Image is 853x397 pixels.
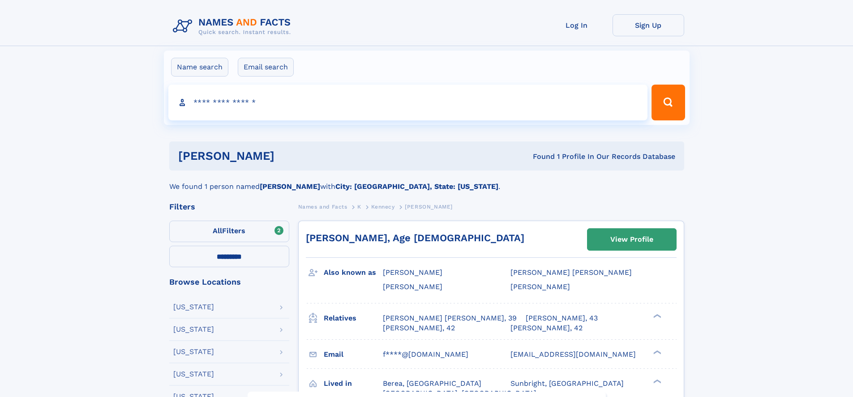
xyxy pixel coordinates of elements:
span: [PERSON_NAME] [383,282,442,291]
b: [PERSON_NAME] [260,182,320,191]
span: Kennecy [371,204,394,210]
a: [PERSON_NAME], 43 [526,313,598,323]
div: [US_STATE] [173,326,214,333]
a: [PERSON_NAME], Age [DEMOGRAPHIC_DATA] [306,232,524,243]
h3: Lived in [324,376,383,391]
img: Logo Names and Facts [169,14,298,38]
span: Berea, [GEOGRAPHIC_DATA] [383,379,481,388]
span: K [357,204,361,210]
a: K [357,201,361,212]
input: search input [168,85,648,120]
label: Filters [169,221,289,242]
div: We found 1 person named with . [169,171,684,192]
div: View Profile [610,229,653,250]
span: [PERSON_NAME] [510,282,570,291]
a: [PERSON_NAME], 42 [510,323,583,333]
span: [EMAIL_ADDRESS][DOMAIN_NAME] [510,350,636,359]
b: City: [GEOGRAPHIC_DATA], State: [US_STATE] [335,182,498,191]
a: Sign Up [613,14,684,36]
a: Names and Facts [298,201,347,212]
div: Browse Locations [169,278,289,286]
label: Email search [238,58,294,77]
span: [PERSON_NAME] [383,268,442,277]
a: Log In [541,14,613,36]
label: Name search [171,58,228,77]
a: [PERSON_NAME], 42 [383,323,455,333]
span: [PERSON_NAME] [PERSON_NAME] [510,268,632,277]
a: View Profile [587,229,676,250]
span: Sunbright, [GEOGRAPHIC_DATA] [510,379,624,388]
div: [US_STATE] [173,303,214,311]
div: [US_STATE] [173,348,214,355]
h3: Also known as [324,265,383,280]
div: ❯ [651,349,662,355]
a: Kennecy [371,201,394,212]
button: Search Button [652,85,685,120]
h3: Relatives [324,311,383,326]
h1: [PERSON_NAME] [178,150,404,162]
div: Filters [169,203,289,211]
div: Found 1 Profile In Our Records Database [403,152,675,162]
h3: Email [324,347,383,362]
div: ❯ [651,313,662,319]
div: ❯ [651,378,662,384]
span: All [213,226,222,235]
span: [PERSON_NAME] [405,204,453,210]
a: [PERSON_NAME] [PERSON_NAME], 39 [383,313,517,323]
div: [US_STATE] [173,371,214,378]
